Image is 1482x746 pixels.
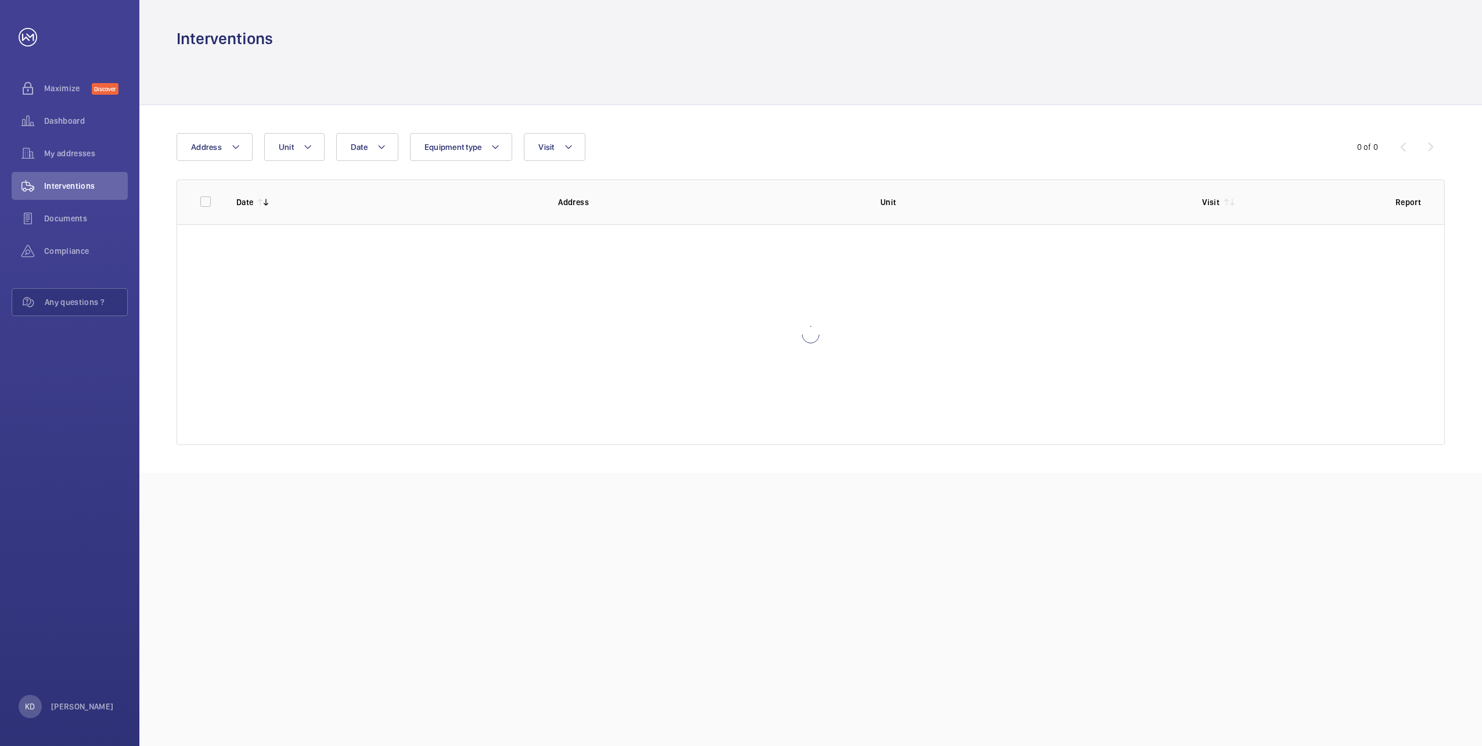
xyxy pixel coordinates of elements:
button: Visit [524,133,585,161]
button: Equipment type [410,133,513,161]
div: 0 of 0 [1357,141,1378,153]
span: Date [351,142,368,152]
span: Discover [92,83,118,95]
p: KD [25,701,35,712]
p: [PERSON_NAME] [51,701,114,712]
h1: Interventions [177,28,273,49]
p: Date [236,196,253,208]
span: Interventions [44,180,128,192]
span: Documents [44,213,128,224]
button: Date [336,133,398,161]
span: Compliance [44,245,128,257]
span: Equipment type [425,142,482,152]
p: Report [1395,196,1421,208]
button: Unit [264,133,325,161]
span: Address [191,142,222,152]
span: Any questions ? [45,296,127,308]
button: Address [177,133,253,161]
span: Unit [279,142,294,152]
span: Visit [538,142,554,152]
span: Maximize [44,83,92,94]
span: My addresses [44,148,128,159]
p: Unit [880,196,1184,208]
p: Visit [1202,196,1220,208]
span: Dashboard [44,115,128,127]
p: Address [558,196,861,208]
